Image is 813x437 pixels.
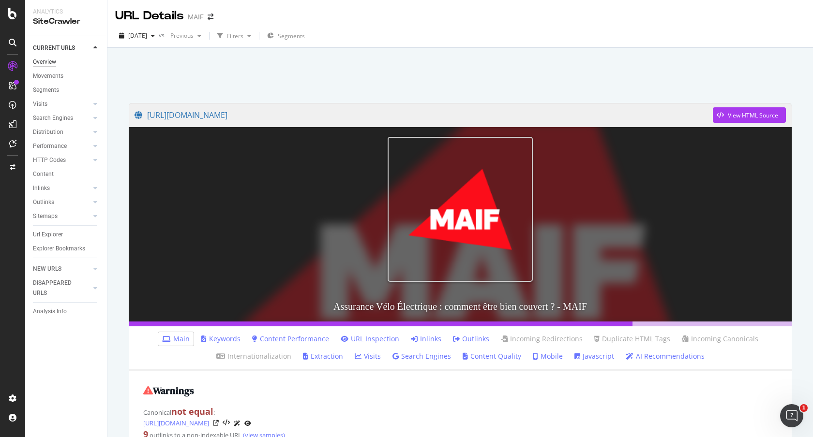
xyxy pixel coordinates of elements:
[33,85,59,95] div: Segments
[574,351,614,361] a: Javascript
[166,31,194,40] span: Previous
[33,306,67,317] div: Analysis Info
[263,28,309,44] button: Segments
[33,43,90,53] a: CURRENT URLS
[33,278,82,298] div: DISAPPEARED URLS
[143,418,209,428] a: [URL][DOMAIN_NAME]
[33,197,54,207] div: Outlinks
[303,351,343,361] a: Extraction
[682,334,758,344] a: Incoming Canonicals
[33,197,90,207] a: Outlinks
[216,351,291,361] a: Internationalization
[388,137,533,282] img: Assurance Vélo Électrique : comment être bien couvert ? - MAIF
[453,334,489,344] a: Outlinks
[33,57,56,67] div: Overview
[33,230,63,240] div: Url Explorer
[129,291,792,321] h3: Assurance Vélo Électrique : comment être bien couvert ? - MAIF
[166,28,205,44] button: Previous
[501,334,583,344] a: Incoming Redirections
[800,404,808,412] span: 1
[223,420,230,426] button: View HTML Source
[213,28,255,44] button: Filters
[713,107,786,123] button: View HTML Source
[728,111,778,119] div: View HTML Source
[33,57,100,67] a: Overview
[33,169,54,179] div: Content
[33,306,100,317] a: Analysis Info
[227,32,243,40] div: Filters
[188,12,204,22] div: MAIF
[33,230,100,240] a: Url Explorer
[33,71,100,81] a: Movements
[278,32,305,40] span: Segments
[33,244,85,254] div: Explorer Bookmarks
[33,127,90,137] a: Distribution
[33,113,73,123] div: Search Engines
[33,264,61,274] div: NEW URLS
[33,99,47,109] div: Visits
[135,103,713,127] a: [URL][DOMAIN_NAME]
[33,141,90,151] a: Performance
[33,183,90,193] a: Inlinks
[201,334,241,344] a: Keywords
[252,334,329,344] a: Content Performance
[33,155,66,165] div: HTTP Codes
[33,85,100,95] a: Segments
[33,183,50,193] div: Inlinks
[128,31,147,40] span: 2025 Sep. 23rd
[143,406,777,428] div: Canonical :
[33,211,58,221] div: Sitemaps
[33,99,90,109] a: Visits
[33,16,99,27] div: SiteCrawler
[143,385,777,396] h2: Warnings
[33,141,67,151] div: Performance
[411,334,441,344] a: Inlinks
[171,406,213,417] strong: not equal
[33,244,100,254] a: Explorer Bookmarks
[33,127,63,137] div: Distribution
[115,8,184,24] div: URL Details
[115,28,159,44] button: [DATE]
[594,334,670,344] a: Duplicate HTML Tags
[33,211,90,221] a: Sitemaps
[162,334,190,344] a: Main
[33,71,63,81] div: Movements
[533,351,563,361] a: Mobile
[33,43,75,53] div: CURRENT URLS
[213,420,219,426] a: Visit Online Page
[33,113,90,123] a: Search Engines
[392,351,451,361] a: Search Engines
[33,278,90,298] a: DISAPPEARED URLS
[355,351,381,361] a: Visits
[341,334,399,344] a: URL Inspection
[244,418,251,428] a: URL Inspection
[208,14,213,20] div: arrow-right-arrow-left
[234,418,241,428] a: AI Url Details
[33,264,90,274] a: NEW URLS
[33,169,100,179] a: Content
[780,404,803,427] iframe: Intercom live chat
[159,31,166,39] span: vs
[33,155,90,165] a: HTTP Codes
[33,8,99,16] div: Analytics
[626,351,705,361] a: AI Recommendations
[463,351,521,361] a: Content Quality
